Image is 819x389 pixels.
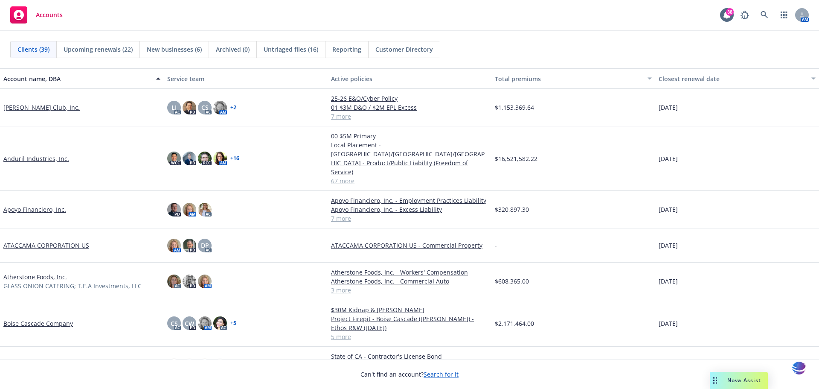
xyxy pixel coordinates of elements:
a: ATACCAMA CORPORATION US [3,241,89,250]
div: 38 [726,8,734,16]
span: Nova Assist [727,377,761,384]
button: Total premiums [491,68,655,89]
span: [DATE] [659,103,678,112]
a: Search for it [424,370,459,378]
span: Untriaged files (16) [264,45,318,54]
span: $1,153,369.64 [495,103,534,112]
span: [DATE] [659,319,678,328]
a: Atherstone Foods, Inc. - Commercial Auto [331,277,488,286]
span: $2,171,464.00 [495,319,534,328]
button: Active policies [328,68,491,89]
a: Boise Cascade Company [3,319,73,328]
span: - [495,241,497,250]
span: CS [201,103,209,112]
a: 3 more [331,286,488,295]
a: Apoyo Financiero, Inc. [3,205,66,214]
span: Customer Directory [375,45,433,54]
span: [DATE] [659,205,678,214]
a: Atherstone Foods, Inc. [3,272,67,281]
span: Reporting [332,45,361,54]
a: + 5 [230,321,236,326]
span: Archived (0) [216,45,250,54]
img: photo [167,239,181,252]
div: Closest renewal date [659,74,806,83]
span: CS [171,319,178,328]
span: DP [201,241,209,250]
span: LI [171,103,177,112]
span: Accounts [36,12,63,18]
a: Switch app [775,6,793,23]
span: CW [185,319,194,328]
a: Anduril Industries, Inc. [3,154,69,163]
span: $16,521,582.22 [495,154,537,163]
span: [DATE] [659,241,678,250]
a: Apoyo Financiero, Inc. - Employment Practices Liability [331,196,488,205]
img: photo [213,152,227,165]
div: Active policies [331,74,488,83]
a: Project Firepit - Boise Cascade ([PERSON_NAME]) - Ethos R&W ([DATE]) [331,314,488,332]
span: Upcoming renewals (22) [64,45,133,54]
a: Report a Bug [736,6,753,23]
a: ATACCAMA CORPORATION US - Commercial Property [331,241,488,250]
img: photo [183,152,196,165]
img: photo [167,152,181,165]
a: 25-26 E&O/Cyber Policy [331,94,488,103]
a: 7 more [331,214,488,223]
span: Can't find an account? [360,370,459,379]
img: photo [198,316,212,330]
span: [DATE] [659,154,678,163]
img: photo [198,275,212,288]
a: + 16 [230,156,239,161]
img: photo [198,203,212,216]
img: photo [167,203,181,216]
div: Drag to move [710,372,720,389]
div: Account name, DBA [3,74,151,83]
a: 67 more [331,176,488,185]
img: photo [183,359,196,372]
span: $320,897.30 [495,205,529,214]
a: 7 more [331,112,488,121]
img: photo [167,275,181,288]
span: [DATE] [659,277,678,286]
a: Apoyo Financiero, Inc. - Excess Liability [331,205,488,214]
a: [PERSON_NAME] Club, Inc. [3,103,80,112]
span: Clients (39) [17,45,49,54]
button: Service team [164,68,328,89]
a: Local Placement - [GEOGRAPHIC_DATA]/[GEOGRAPHIC_DATA]/[GEOGRAPHIC_DATA] - Product/Public Liabilit... [331,140,488,176]
a: $30M Kidnap & [PERSON_NAME] [331,305,488,314]
a: 5 more [331,332,488,341]
img: photo [183,101,196,114]
img: photo [198,152,212,165]
a: + 2 [230,105,236,110]
img: photo [183,275,196,288]
div: Service team [167,74,324,83]
img: photo [183,239,196,252]
img: photo [167,359,181,372]
a: 00 $5M Primary [331,132,488,140]
img: photo [183,203,196,216]
span: New businesses (6) [147,45,202,54]
img: photo [198,359,212,372]
img: svg+xml;base64,PHN2ZyB3aWR0aD0iMzQiIGhlaWdodD0iMzQiIHZpZXdCb3g9IjAgMCAzNCAzNCIgZmlsbD0ibm9uZSIgeG... [792,360,806,376]
a: State of CA - Contractor's License Bond [331,352,488,361]
a: 01 $3M D&O / $2M EPL Excess [331,103,488,112]
span: GLASS ONION CATERING; T.E.A Investments, LLC [3,281,142,290]
button: Closest renewal date [655,68,819,89]
img: photo [213,101,227,114]
button: Nova Assist [710,372,768,389]
img: photo [213,316,227,330]
span: $608,365.00 [495,277,529,286]
div: Total premiums [495,74,642,83]
a: Search [756,6,773,23]
a: Atherstone Foods, Inc. - Workers' Compensation [331,268,488,277]
a: Accounts [7,3,66,27]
